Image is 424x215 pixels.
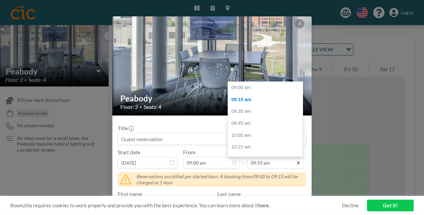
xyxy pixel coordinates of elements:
[136,174,304,185] span: Reservations are billed per started hour. A booking from 09:00 to 09:15 will be charged as 1 hour
[242,151,244,166] span: -
[228,141,306,153] div: 10:15 am
[228,130,306,142] div: 10:00 am
[10,202,342,209] span: Roomzilla requires cookies to work properly and provide you with the best experience. You can lea...
[112,10,312,122] img: 537.jpeg
[118,191,142,197] label: First name
[342,202,359,209] a: Decline
[228,118,306,130] div: 09:45 am
[228,105,306,118] div: 09:30 am
[217,191,241,197] label: Last name
[118,125,133,132] label: Title
[228,82,306,94] div: 09:00 am
[140,104,142,110] span: •
[120,93,304,103] h2: Peabody
[367,200,414,211] a: Got it!
[183,149,195,156] label: From
[228,153,306,165] div: 10:30 am
[118,149,140,156] label: Start date
[118,133,306,145] input: Guest reservation
[258,202,270,208] a: here.
[120,103,138,110] span: Floor: 2
[144,103,161,110] span: Seats: 4
[228,94,306,106] div: 09:15 am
